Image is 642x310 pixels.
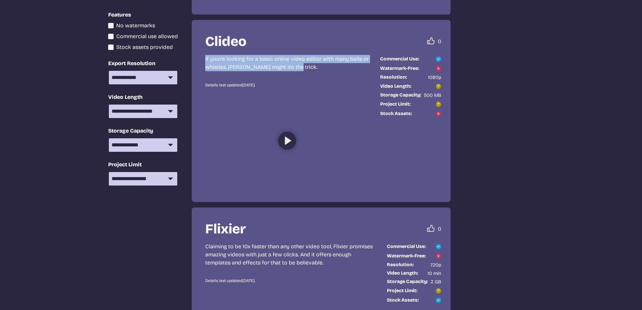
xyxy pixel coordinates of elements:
[108,45,114,50] input: Stock assets provided
[387,270,418,276] span: video length :
[108,23,114,28] input: No watermarks
[380,74,407,80] span: resolution :
[428,270,441,277] span: 10 min
[380,111,412,117] span: stock assets :
[387,253,426,259] span: watermark-free :
[387,288,418,294] span: project limit :
[108,11,131,19] legend: Features
[430,261,441,269] span: 720p
[108,161,178,169] label: Project Limit
[205,55,369,71] p: If you're looking for a basic online video editor with many bells or whistles, [PERSON_NAME] migh...
[205,278,376,284] p: Details last updated [DATE] .
[205,243,376,267] p: Claiming to be 10x faster than any other video tool, Flixier promises amazing videos with just a ...
[205,221,254,237] a: Flixier
[380,65,419,72] span: watermark-free :
[380,101,411,107] span: project limit :
[205,221,246,237] h2: Flixier
[108,93,178,101] label: Video Length
[108,43,178,51] label: Stock assets provided
[387,279,428,285] span: storage capacity :
[205,82,369,88] p: Details last updated [DATE] .
[428,74,441,81] span: 1080p
[438,37,441,46] span: 0
[426,221,441,237] button: 0
[205,33,246,50] h2: Clideo
[108,127,178,135] label: Storage Capacity
[426,33,441,50] button: 0
[380,83,411,89] span: video length :
[380,92,421,98] span: storage capacity :
[387,297,419,303] span: stock assets :
[438,225,441,233] span: 0
[108,34,114,39] input: Commercial use allowed
[205,93,369,186] iframe: Clideo video overview
[387,262,414,268] span: resolution :
[380,56,419,62] span: commercial use :
[205,33,254,50] a: Clideo
[108,22,178,30] label: No watermarks
[387,244,426,250] span: commercial use :
[431,278,441,285] span: 2 GB
[108,59,178,67] label: Export Resolution
[108,32,178,40] label: Commercial use allowed
[424,92,441,99] span: 500 MB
